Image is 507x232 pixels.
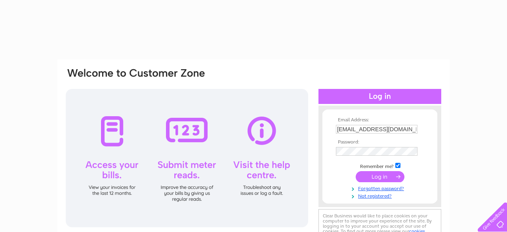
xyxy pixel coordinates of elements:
a: Forgotten password? [336,184,426,192]
a: Not registered? [336,192,426,199]
input: Submit [356,171,404,182]
th: Email Address: [334,117,426,123]
td: Remember me? [334,162,426,170]
th: Password: [334,140,426,145]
